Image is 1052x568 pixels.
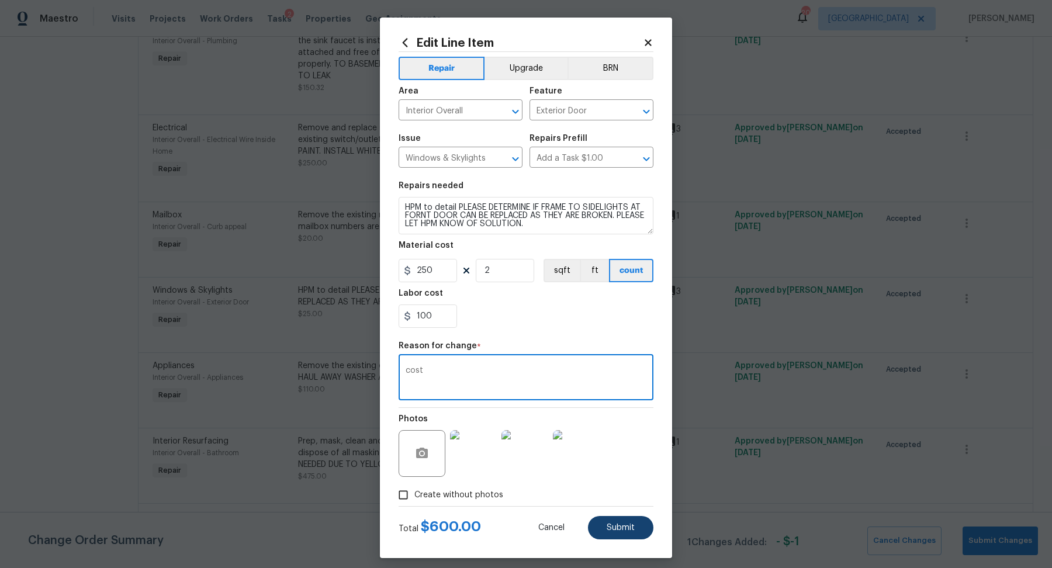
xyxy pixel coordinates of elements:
textarea: cost [406,366,646,391]
button: Open [507,103,524,120]
button: BRN [567,57,653,80]
h5: Repairs needed [399,182,463,190]
button: Repair [399,57,485,80]
span: Submit [607,524,635,532]
h5: Issue [399,134,421,143]
button: Open [638,151,655,167]
button: Upgrade [485,57,568,80]
span: Create without photos [414,489,503,501]
h5: Material cost [399,241,454,250]
div: Total [399,521,481,535]
button: ft [580,259,609,282]
button: Open [638,103,655,120]
textarea: HPM to detail PLEASE DETERMINE IF FRAME TO SIDELIGHTS AT FORNT DOOR CAN BE REPLACED AS THEY ARE B... [399,197,653,234]
h5: Photos [399,415,428,423]
span: $ 600.00 [421,519,481,534]
button: Open [507,151,524,167]
h5: Area [399,87,418,95]
h2: Edit Line Item [399,36,643,49]
h5: Repairs Prefill [530,134,587,143]
button: Cancel [520,516,583,539]
button: Submit [588,516,653,539]
span: Cancel [538,524,565,532]
h5: Labor cost [399,289,443,297]
h5: Feature [530,87,562,95]
h5: Reason for change [399,342,477,350]
button: sqft [544,259,580,282]
button: count [609,259,653,282]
